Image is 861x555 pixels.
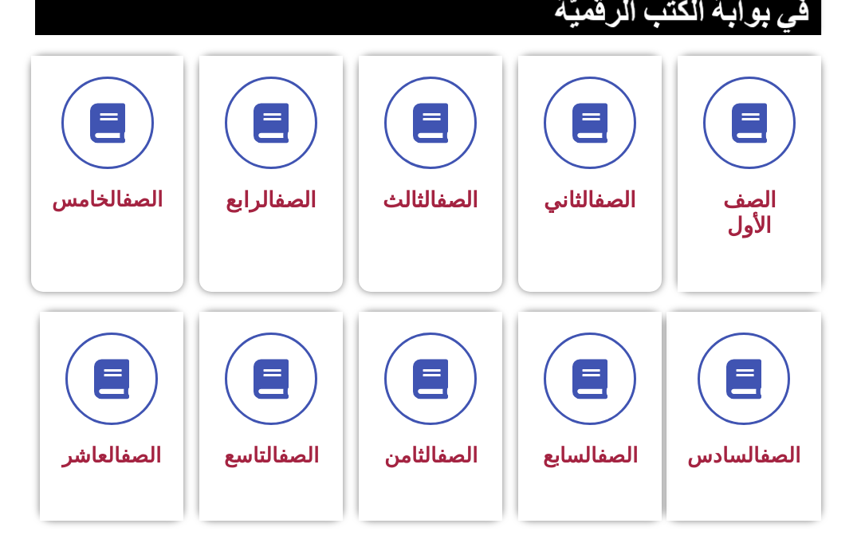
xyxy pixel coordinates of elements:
[226,187,316,213] span: الرابع
[62,443,161,467] span: العاشر
[544,187,636,213] span: الثاني
[543,443,638,467] span: السابع
[383,187,478,213] span: الثالث
[274,187,316,213] a: الصف
[760,443,800,467] a: الصف
[384,443,478,467] span: الثامن
[687,443,800,467] span: السادس
[120,443,161,467] a: الصف
[224,443,319,467] span: التاسع
[278,443,319,467] a: الصف
[594,187,636,213] a: الصف
[597,443,638,467] a: الصف
[436,187,478,213] a: الصف
[52,187,163,211] span: الخامس
[122,187,163,211] a: الصف
[723,187,776,238] span: الصف الأول
[437,443,478,467] a: الصف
